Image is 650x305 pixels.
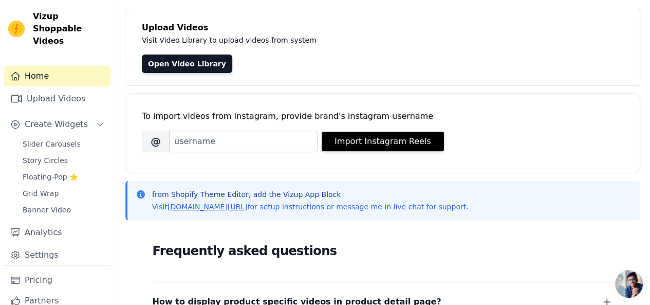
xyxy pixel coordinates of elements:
h2: Frequently asked questions [153,241,613,261]
a: Floating-Pop ⭐ [16,170,110,184]
p: Visit Video Library to upload videos from system [142,34,602,46]
a: Slider Carousels [16,137,110,151]
span: Vizup Shoppable Videos [33,10,106,47]
span: Create Widgets [25,118,88,131]
a: Banner Video [16,203,110,217]
div: To import videos from Instagram, provide brand's instagram username [142,110,623,122]
input: username [170,131,318,152]
a: Settings [4,245,110,265]
button: Import Instagram Reels [322,132,444,151]
a: Open chat [615,270,643,298]
span: Slider Carousels [23,139,81,149]
a: Pricing [4,270,110,291]
span: @ [142,131,170,152]
p: Visit for setup instructions or message me in live chat for support. [152,202,468,212]
a: Open Video Library [142,55,232,73]
a: Upload Videos [4,88,110,109]
a: [DOMAIN_NAME][URL] [168,203,248,211]
span: Grid Wrap [23,188,59,199]
button: Create Widgets [4,114,110,135]
span: Story Circles [23,155,68,166]
a: Grid Wrap [16,186,110,201]
a: Story Circles [16,153,110,168]
span: Floating-Pop ⭐ [23,172,78,182]
span: Banner Video [23,205,71,215]
a: Home [4,66,110,86]
img: Vizup [8,21,25,37]
p: from Shopify Theme Editor, add the Vizup App Block [152,189,468,200]
h4: Upload Videos [142,22,623,34]
a: Analytics [4,222,110,243]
